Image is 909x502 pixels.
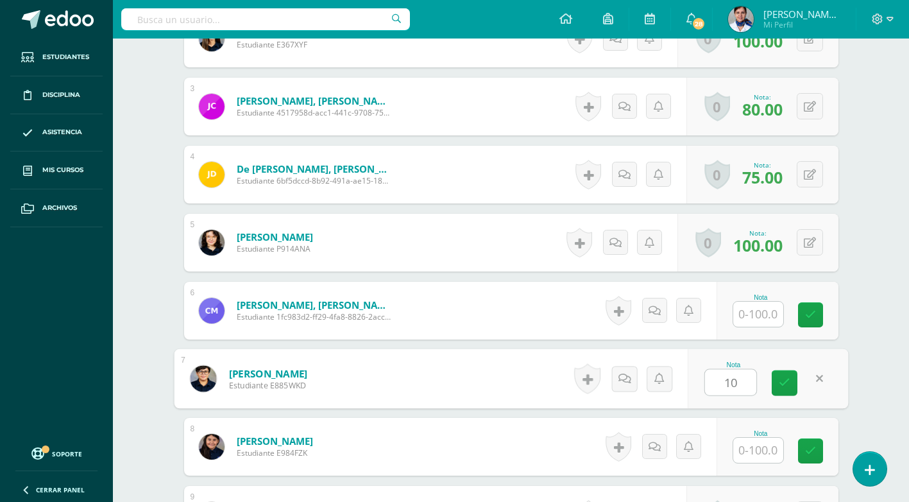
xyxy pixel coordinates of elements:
[733,438,783,463] input: 0-100.0
[199,298,225,324] img: 56c534f62c6e5964a9f092f4314a654f.png
[237,447,313,458] span: Estudiante E984FZK
[692,17,706,31] span: 28
[237,435,313,447] a: [PERSON_NAME]
[121,8,410,30] input: Busca un usuario...
[763,19,840,30] span: Mi Perfil
[237,162,391,175] a: de [PERSON_NAME], [PERSON_NAME]
[705,370,756,395] input: 0-100.0
[228,380,307,392] span: Estudiante E885WKD
[733,229,783,238] div: Nota:
[237,230,313,243] a: [PERSON_NAME]
[42,90,80,100] span: Disciplina
[742,98,783,120] span: 80.00
[10,189,103,227] a: Archivos
[15,444,98,462] a: Soporte
[10,39,103,76] a: Estudiantes
[10,151,103,189] a: Mis cursos
[733,430,789,437] div: Nota
[237,311,391,322] span: Estudiante 1fc983d2-ff29-4fa8-8826-2accfcd5a804
[742,160,783,169] div: Nota:
[733,30,783,52] span: 100.00
[199,230,225,255] img: cd974135d3fb3c32f4e2f366dd7ad22f.png
[42,127,82,137] span: Asistencia
[52,449,82,458] span: Soporte
[763,8,840,21] span: [PERSON_NAME] [PERSON_NAME]
[695,228,721,257] a: 0
[704,160,730,189] a: 0
[728,6,754,32] img: 1792bf0c86e4e08ac94418cc7cb908c7.png
[199,162,225,187] img: 8ef42769a85aec532c806605131da5f6.png
[237,39,391,50] span: Estudiante E367XYF
[704,361,763,368] div: Nota
[695,24,721,53] a: 0
[228,367,307,380] a: [PERSON_NAME]
[42,52,89,62] span: Estudiantes
[237,94,391,107] a: [PERSON_NAME], [PERSON_NAME]
[190,365,216,392] img: 1745e54cba65690732b314874f61c8f9.png
[733,294,789,301] div: Nota
[42,203,77,213] span: Archivos
[237,175,391,186] span: Estudiante 6bf5dccd-8b92-491a-ae15-18a3566a7e59
[10,76,103,114] a: Disciplina
[199,94,225,119] img: f59464e2bd9b7043933e2d182fa29dd8.png
[237,299,391,311] a: [PERSON_NAME], [PERSON_NAME]
[733,302,783,327] input: 0-100.0
[742,92,783,101] div: Nota:
[237,107,391,118] span: Estudiante 4517958d-acc1-441c-9708-753cf6de186c
[742,166,783,188] span: 75.00
[733,234,783,256] span: 100.00
[42,165,83,175] span: Mis cursos
[704,92,730,121] a: 0
[10,114,103,152] a: Asistencia
[36,485,85,494] span: Cerrar panel
[237,243,313,254] span: Estudiante P914ANA
[199,434,225,460] img: 113965e095aac2a0d34626815a79956e.png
